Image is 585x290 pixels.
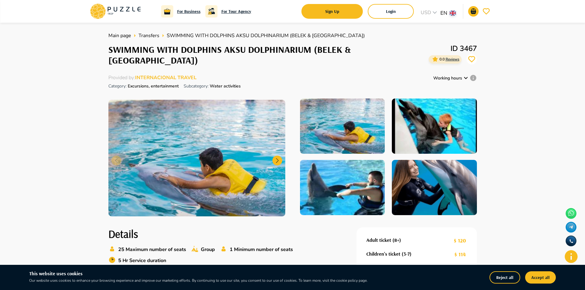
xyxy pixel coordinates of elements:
p: en [440,9,447,17]
p: Working hours [433,75,462,81]
div: USD [419,9,440,18]
img: collection PuzzleTrip [108,100,285,216]
p: 1 Minimum number of seats [230,246,293,253]
button: Reject all [489,271,520,284]
a: Provided by:INTERNACIONAL TRAVEL [108,74,197,81]
h6: This website uses cookies [29,270,398,278]
p: 5 Hr Service duration [118,257,166,264]
img: lang [450,11,456,15]
a: Main page [108,32,131,39]
h1: Adult ticket (8+) [366,237,401,243]
h1: $ 120 [454,237,466,244]
img: collection PuzzleTrip [392,99,477,154]
a: For Business [177,8,201,15]
p: 25 Maximum number of seats [118,246,186,253]
svg: The date and time of booking can be selected in the basket [470,74,477,82]
img: collection PuzzleTrip [392,160,477,215]
a: For Tour Agency [221,8,251,15]
p: 0.0 [439,56,459,62]
button: card_icons [431,55,439,64]
a: Transfers [138,32,159,39]
span: INTERNACIONAL TRAVEL [135,74,197,81]
img: collection PuzzleTrip [300,160,385,215]
span: Reviews [446,57,459,62]
nav: breadcrumb [108,32,477,39]
button: card_icons [466,54,477,64]
button: Login [368,4,414,19]
button: Accept all [525,271,556,284]
p: Water activities [184,81,241,91]
button: Sign Up [302,4,363,19]
h1: $ 114 [454,251,466,257]
span: Provided by : [108,74,135,81]
button: notifications [468,6,479,17]
p: Our website uses cookies to enhance your browsing experience and improve our marketing efforts. B... [29,278,398,283]
p: ID 3467 [429,43,477,54]
span: SWIMMING WITH DOLPHINS AKSU DOLPHINARIUM (BELEK & [GEOGRAPHIC_DATA]) [167,32,365,39]
p: Group [201,246,215,253]
button: favorite [481,6,492,17]
img: collection PuzzleTrip [300,99,385,154]
h1: SWIMMING WITH DOLPHINS AKSU DOLPHINARIUM (BELEK & [GEOGRAPHIC_DATA]) [108,44,429,66]
p: Excursions, entertainment [108,81,179,91]
span: Category : [108,83,128,89]
h2: Details [108,227,348,240]
h1: Children's ticket (3-7) [366,251,411,257]
span: Subcategory: [184,83,210,89]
